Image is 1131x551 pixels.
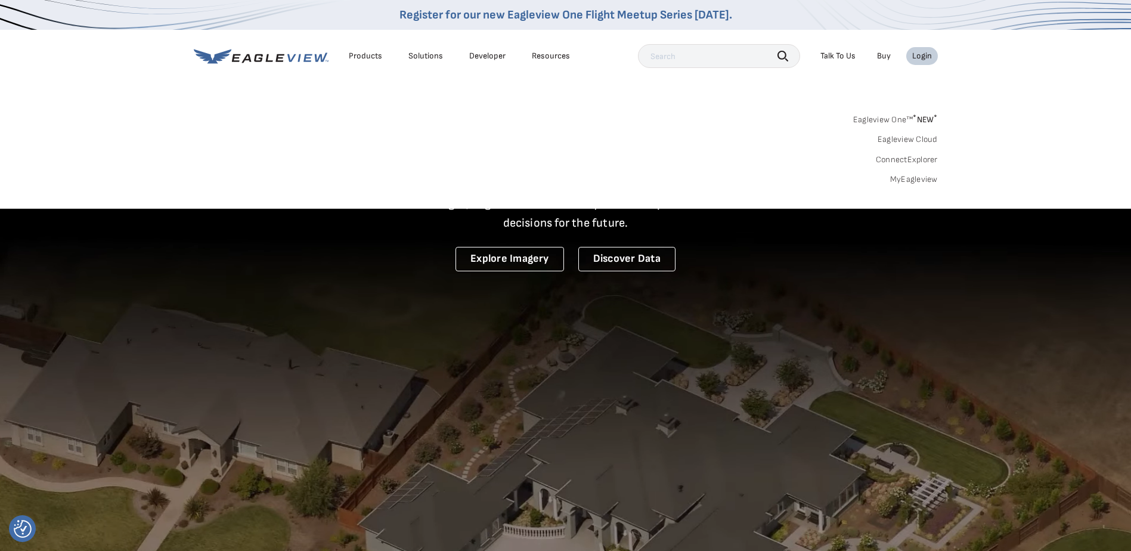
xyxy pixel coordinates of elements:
div: Talk To Us [820,51,856,61]
a: Eagleview Cloud [878,134,938,145]
div: Products [349,51,382,61]
a: Register for our new Eagleview One Flight Meetup Series [DATE]. [399,8,732,22]
a: Discover Data [578,247,675,271]
div: Login [912,51,932,61]
button: Consent Preferences [14,520,32,538]
a: ConnectExplorer [876,154,938,165]
a: Eagleview One™*NEW* [853,111,938,125]
input: Search [638,44,800,68]
a: Explore Imagery [456,247,564,271]
img: Revisit consent button [14,520,32,538]
span: NEW [913,114,937,125]
div: Resources [532,51,570,61]
a: Developer [469,51,506,61]
a: Buy [877,51,891,61]
div: Solutions [408,51,443,61]
a: MyEagleview [890,174,938,185]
